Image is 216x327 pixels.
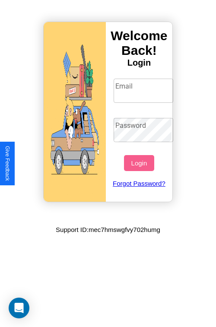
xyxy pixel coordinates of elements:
[4,146,10,181] div: Give Feedback
[9,298,29,318] div: Open Intercom Messenger
[106,58,172,68] h4: Login
[106,29,172,58] h3: Welcome Back!
[44,22,106,202] img: gif
[56,224,160,235] p: Support ID: mec7hmswgfvy702humg
[124,155,154,171] button: Login
[109,171,169,196] a: Forgot Password?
